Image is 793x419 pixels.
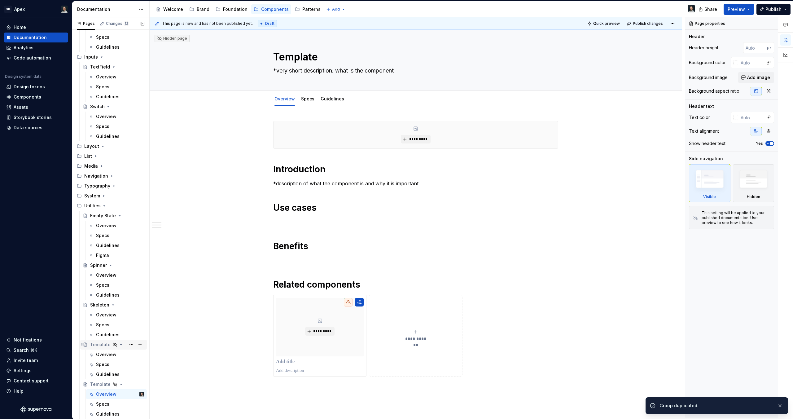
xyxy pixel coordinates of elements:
[251,4,291,14] a: Components
[4,43,68,53] a: Analytics
[197,6,209,12] div: Brand
[86,320,147,330] a: Specs
[90,381,111,387] div: Template
[80,260,147,270] a: Spinner
[96,123,109,130] div: Specs
[77,21,95,26] div: Pages
[96,371,120,377] div: Guidelines
[187,4,212,14] a: Brand
[318,92,347,105] div: Guidelines
[86,42,147,52] a: Guidelines
[5,74,42,79] div: Design system data
[96,351,116,358] div: Overview
[96,332,120,338] div: Guidelines
[90,64,110,70] div: TextField
[96,292,120,298] div: Guidelines
[4,345,68,355] button: Search ⌘K
[14,104,28,110] div: Assets
[96,252,109,258] div: Figma
[585,19,623,28] button: Quick preview
[743,42,767,53] input: Auto
[96,223,116,229] div: Overview
[633,21,663,26] span: Publish changes
[86,131,147,141] a: Guidelines
[695,4,721,15] button: Share
[274,96,295,101] a: Overview
[4,355,68,365] a: Invite team
[90,302,109,308] div: Skeleton
[703,194,716,199] div: Visible
[689,156,723,162] div: Side navigation
[292,4,323,14] a: Patterns
[747,194,760,199] div: Hidden
[124,21,129,26] span: 12
[272,50,557,64] textarea: Template
[272,92,297,105] div: Overview
[273,202,558,213] h1: Use cases
[86,409,147,419] a: Guidelines
[299,92,317,105] div: Specs
[96,401,109,407] div: Specs
[77,6,136,12] div: Documentation
[4,92,68,102] a: Components
[724,4,754,15] button: Preview
[689,60,726,66] div: Background color
[74,201,147,211] div: Utilities
[80,211,147,221] a: Empty State
[84,143,99,149] div: Layout
[4,22,68,32] a: Home
[86,250,147,260] a: Figma
[157,36,187,41] div: Hidden page
[86,231,147,240] a: Specs
[302,6,321,12] div: Patterns
[96,44,120,50] div: Guidelines
[96,391,116,397] div: Overview
[702,210,770,225] div: This setting will be applied to your published documentation. Use preview to see how it looks.
[80,340,147,350] a: Template
[86,399,147,409] a: Specs
[74,161,147,171] div: Media
[14,378,49,384] div: Contact support
[273,180,558,187] p: *description of what the component is and why it is important
[20,406,51,412] svg: Supernova Logo
[689,45,718,51] div: Header height
[96,34,109,40] div: Specs
[4,366,68,376] a: Settings
[74,141,147,151] div: Layout
[4,82,68,92] a: Design tokens
[96,361,109,368] div: Specs
[106,21,129,26] div: Changes
[689,164,730,202] div: Visible
[84,203,101,209] div: Utilities
[689,128,719,134] div: Text alignment
[84,193,100,199] div: System
[14,357,38,364] div: Invite team
[261,6,289,12] div: Components
[74,181,147,191] div: Typography
[4,335,68,345] button: Notifications
[14,114,52,121] div: Storybook stories
[689,33,705,40] div: Header
[689,74,728,81] div: Background image
[4,53,68,63] a: Code automation
[738,57,763,68] input: Auto
[86,72,147,82] a: Overview
[689,140,725,147] div: Show header text
[80,102,147,112] a: Switch
[86,121,147,131] a: Specs
[80,62,147,72] a: TextField
[90,104,105,110] div: Switch
[84,173,108,179] div: Navigation
[272,66,557,76] textarea: *very short description: what is the component
[163,6,183,12] div: Welcome
[96,322,109,328] div: Specs
[756,141,763,146] label: Yes
[86,350,147,359] a: Overview
[61,6,68,13] img: Niklas Quitzau
[704,6,717,12] span: Share
[223,6,248,12] div: Foundation
[324,5,348,14] button: Add
[74,151,147,161] div: List
[273,240,558,252] h1: Benefits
